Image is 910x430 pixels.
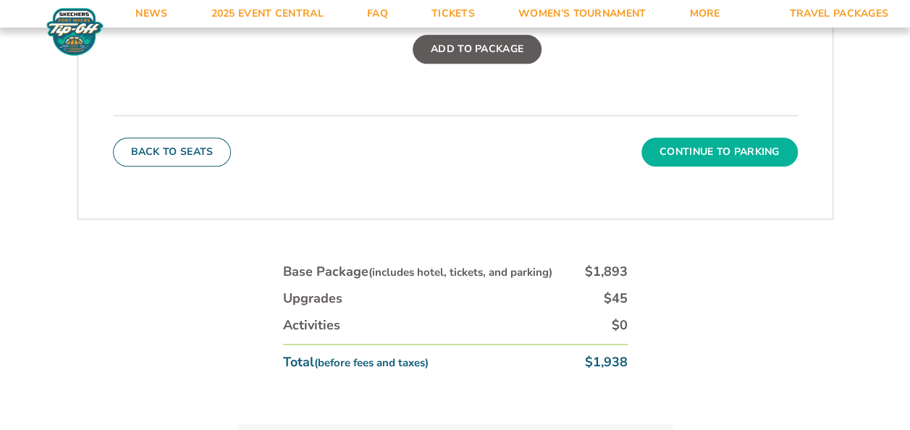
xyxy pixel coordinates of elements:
label: Add To Package [413,35,542,64]
small: (before fees and taxes) [314,355,429,370]
div: $1,938 [585,353,628,371]
div: $45 [604,290,628,308]
button: Back To Seats [113,138,232,166]
div: $1,893 [585,263,628,281]
div: $0 [612,316,628,334]
div: Upgrades [283,290,342,308]
button: Continue To Parking [641,138,798,166]
img: Fort Myers Tip-Off [43,7,106,56]
div: Base Package [283,263,552,281]
div: Total [283,353,429,371]
div: Activities [283,316,340,334]
small: (includes hotel, tickets, and parking) [368,265,552,279]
